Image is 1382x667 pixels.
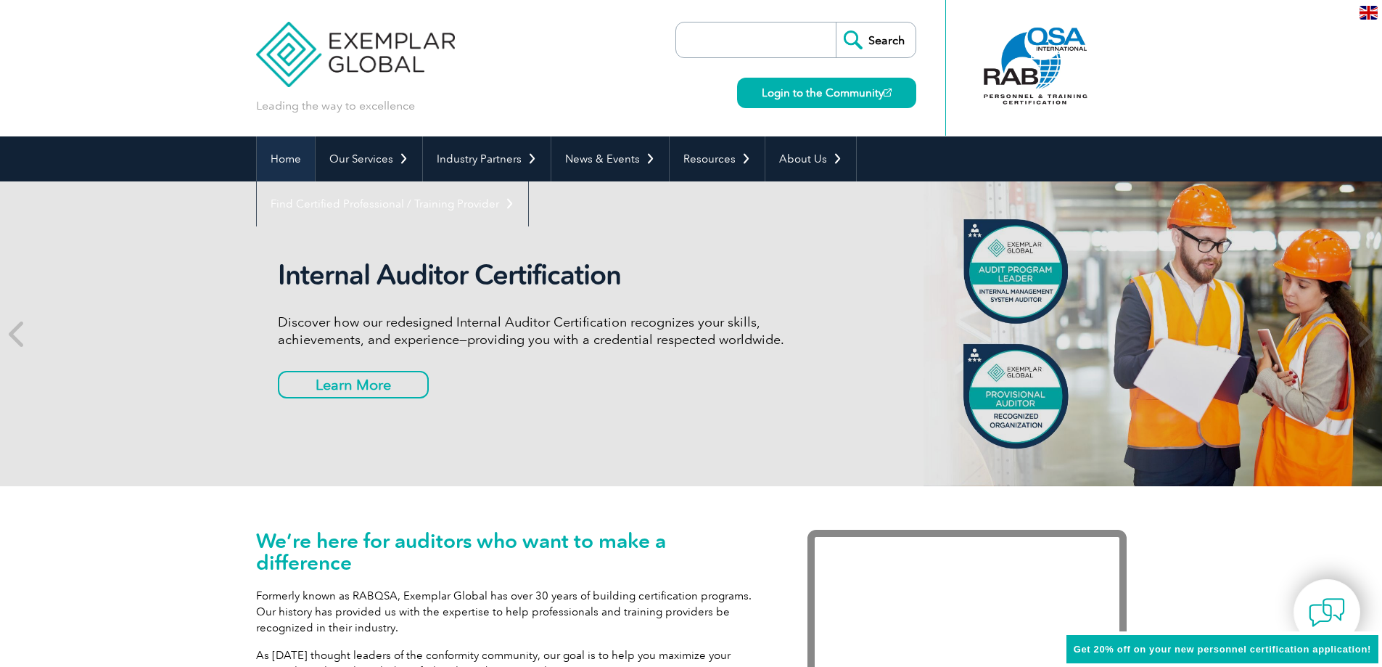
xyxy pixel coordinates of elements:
[765,136,856,181] a: About Us
[737,78,916,108] a: Login to the Community
[257,136,315,181] a: Home
[256,530,764,573] h1: We’re here for auditors who want to make a difference
[256,588,764,636] p: Formerly known as RABQSA, Exemplar Global has over 30 years of building certification programs. O...
[1360,6,1378,20] img: en
[884,89,892,97] img: open_square.png
[1309,594,1345,631] img: contact-chat.png
[836,22,916,57] input: Search
[256,98,415,114] p: Leading the way to excellence
[1074,644,1371,655] span: Get 20% off on your new personnel certification application!
[278,371,429,398] a: Learn More
[316,136,422,181] a: Our Services
[257,181,528,226] a: Find Certified Professional / Training Provider
[423,136,551,181] a: Industry Partners
[278,258,822,292] h2: Internal Auditor Certification
[551,136,669,181] a: News & Events
[278,314,822,348] p: Discover how our redesigned Internal Auditor Certification recognizes your skills, achievements, ...
[670,136,765,181] a: Resources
